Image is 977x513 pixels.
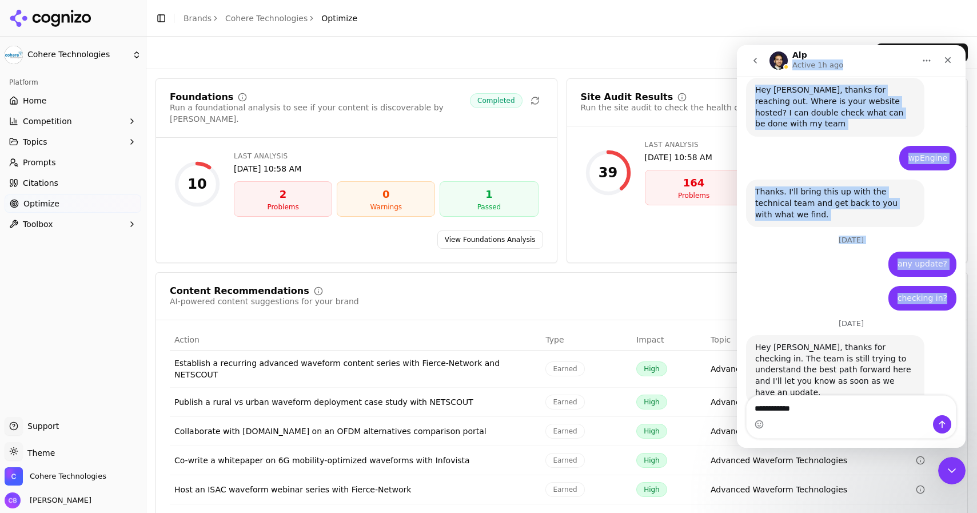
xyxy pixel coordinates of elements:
[545,482,584,497] span: Earned
[174,425,536,437] div: Collaborate with [DOMAIN_NAME] on an OFDM alternatives comparison portal
[23,116,72,127] span: Competition
[711,396,847,408] a: Advanced Waveform Technologies
[342,186,430,202] div: 0
[184,14,212,23] a: Brands
[5,112,141,130] button: Competition
[581,93,673,102] div: Site Audit Results
[170,93,233,102] div: Foundations
[445,202,533,212] div: Passed
[174,334,536,345] div: Action
[737,45,966,448] iframe: Intercom live chat
[174,484,536,495] div: Host an ISAC waveform webinar series with Fierce-Network
[23,198,59,209] span: Optimize
[599,164,617,182] div: 39
[645,152,950,163] div: [DATE] 10:58 AM
[27,50,127,60] span: Cohere Technologies
[5,133,141,151] button: Topics
[23,95,46,106] span: Home
[23,218,53,230] span: Toolbox
[938,457,966,484] iframe: Intercom live chat
[636,424,667,439] span: High
[5,92,141,110] a: Home
[23,420,59,432] span: Support
[23,136,47,148] span: Topics
[23,448,55,458] span: Theme
[174,357,536,380] div: Establish a recurring advanced waveform content series with Fierce-Network and NETSCOUT
[650,191,738,200] div: Problems
[470,93,522,108] span: Completed
[5,153,141,172] a: Prompts
[184,13,357,24] nav: breadcrumb
[234,163,539,174] div: [DATE] 10:58 AM
[445,186,533,202] div: 1
[650,175,738,191] div: 164
[5,174,141,192] a: Citations
[170,296,359,307] div: AI-powered content suggestions for your brand
[23,157,56,168] span: Prompts
[545,395,584,409] span: Earned
[545,453,584,468] span: Earned
[636,482,667,497] span: High
[645,140,950,149] div: Last Analysis
[23,177,58,189] span: Citations
[711,363,847,375] a: Advanced Waveform Technologies
[876,43,968,62] button: Run All Analyses
[5,46,23,64] img: Cohere Technologies
[234,152,539,161] div: Last Analysis
[5,467,23,486] img: Cohere Technologies
[711,484,847,495] div: Advanced Waveform Technologies
[170,102,470,125] div: Run a foundational analysis to see if your content is discoverable by [PERSON_NAME].
[5,194,141,213] a: Optimize
[545,424,584,439] span: Earned
[5,492,91,508] button: Open user button
[545,334,627,345] div: Type
[239,202,327,212] div: Problems
[5,467,106,486] button: Open organization switcher
[711,425,847,437] a: Advanced Waveform Technologies
[636,395,667,409] span: High
[581,102,830,113] div: Run the site audit to check the health of your existing content
[636,361,667,376] span: High
[5,73,141,92] div: Platform
[636,334,701,345] div: Impact
[170,287,309,296] div: Content Recommendations
[711,455,847,466] a: Advanced Waveform Technologies
[174,455,536,466] div: Co-write a whitepaper on 6G mobility-optimized waveforms with Infovista
[188,175,206,193] div: 10
[225,13,308,24] a: Cohere Technologies
[5,492,21,508] img: Camile Branin
[711,334,883,345] div: Topic
[30,471,106,482] span: Cohere Technologies
[5,215,141,233] button: Toolbox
